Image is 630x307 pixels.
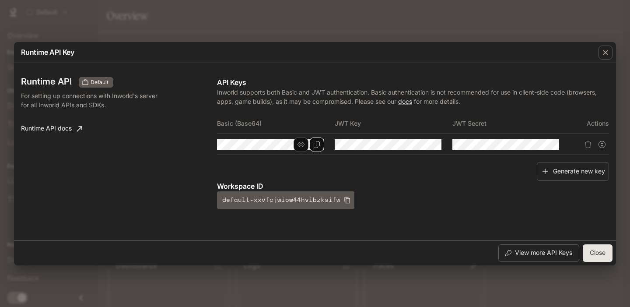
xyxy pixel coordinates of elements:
th: Basic (Base64) [217,113,335,134]
button: Generate new key [537,162,609,181]
p: For setting up connections with Inworld's server for all Inworld APIs and SDKs. [21,91,163,109]
button: Suspend API key [595,138,609,152]
p: Workspace ID [217,181,609,191]
th: Actions [570,113,609,134]
button: Delete API key [581,138,595,152]
button: Copy Basic (Base64) [309,137,324,152]
p: Runtime API Key [21,47,74,57]
button: View more API Keys [498,244,579,262]
h3: Runtime API [21,77,72,86]
button: default-xxvfcjwiow44hvibzksifw [217,191,354,209]
p: Inworld supports both Basic and JWT authentication. Basic authentication is not recommended for u... [217,88,609,106]
th: JWT Key [335,113,452,134]
a: docs [398,98,412,105]
a: Runtime API docs [17,120,86,138]
th: JWT Secret [452,113,570,134]
button: Close [583,244,612,262]
span: Default [87,78,112,86]
div: These keys will apply to your current workspace only [79,77,113,88]
p: API Keys [217,77,609,88]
